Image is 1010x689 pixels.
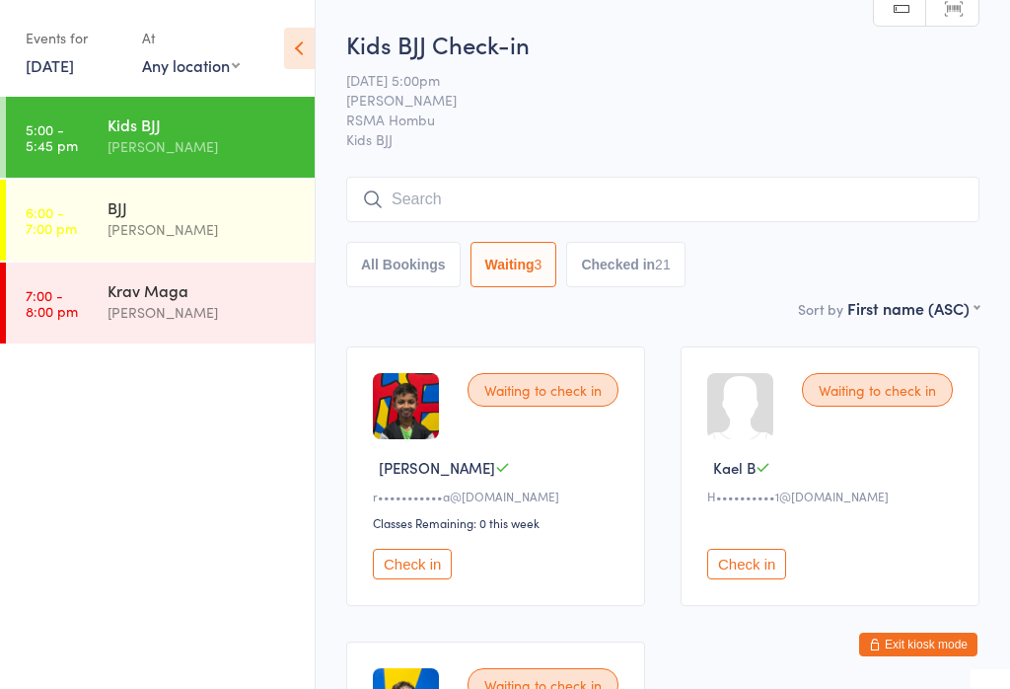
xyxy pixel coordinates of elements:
[373,373,439,439] img: image1750840711.png
[346,110,949,129] span: RSMA Hombu
[847,297,979,319] div: First name (ASC)
[26,204,77,236] time: 6:00 - 7:00 pm
[468,373,618,407] div: Waiting to check in
[859,633,977,656] button: Exit kiosk mode
[373,514,624,531] div: Classes Remaining: 0 this week
[108,301,298,324] div: [PERSON_NAME]
[713,457,756,478] span: Kael B
[373,549,452,579] button: Check in
[6,180,315,261] a: 6:00 -7:00 pmBJJ[PERSON_NAME]
[346,177,979,222] input: Search
[379,457,495,478] span: [PERSON_NAME]
[108,135,298,158] div: [PERSON_NAME]
[373,488,624,504] div: r•••••••••••a@[DOMAIN_NAME]
[108,218,298,241] div: [PERSON_NAME]
[535,257,542,272] div: 3
[707,488,959,504] div: H••••••••••1@[DOMAIN_NAME]
[108,196,298,218] div: BJJ
[6,97,315,178] a: 5:00 -5:45 pmKids BJJ[PERSON_NAME]
[108,279,298,301] div: Krav Maga
[566,242,685,287] button: Checked in21
[6,263,315,344] a: 7:00 -8:00 pmKrav Maga[PERSON_NAME]
[26,287,78,319] time: 7:00 - 8:00 pm
[26,54,74,76] a: [DATE]
[798,299,843,319] label: Sort by
[470,242,557,287] button: Waiting3
[142,22,240,54] div: At
[26,121,78,153] time: 5:00 - 5:45 pm
[655,257,671,272] div: 21
[346,90,949,110] span: [PERSON_NAME]
[346,70,949,90] span: [DATE] 5:00pm
[346,242,461,287] button: All Bookings
[707,549,786,579] button: Check in
[346,129,979,149] span: Kids BJJ
[108,114,298,135] div: Kids BJJ
[26,22,122,54] div: Events for
[802,373,953,407] div: Waiting to check in
[346,28,979,60] h2: Kids BJJ Check-in
[142,54,240,76] div: Any location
